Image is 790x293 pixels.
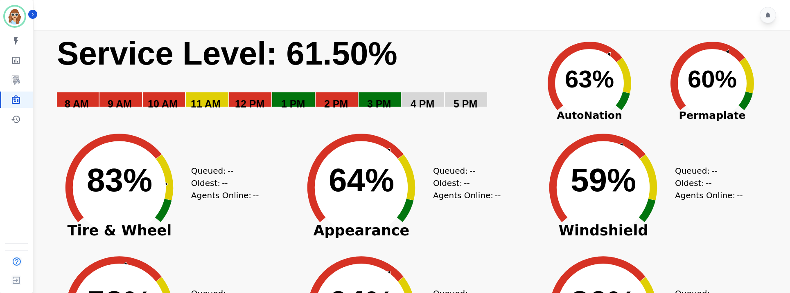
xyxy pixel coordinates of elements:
[65,98,89,110] text: 8 AM
[191,177,253,189] div: Oldest:
[495,189,501,201] span: --
[329,162,394,198] text: 64%
[290,226,433,235] span: Appearance
[454,98,477,110] text: 5 PM
[532,226,675,235] span: Windshield
[228,165,233,177] span: --
[433,177,494,189] div: Oldest:
[651,108,774,123] span: Permaplate
[571,162,636,198] text: 59%
[57,35,397,72] text: Service Level: 61.50%
[191,165,253,177] div: Queued:
[433,189,503,201] div: Agents Online:
[48,226,191,235] span: Tire & Wheel
[108,98,132,110] text: 9 AM
[281,98,305,110] text: 1 PM
[191,98,221,110] text: 11 AM
[324,98,348,110] text: 2 PM
[688,65,737,93] text: 60%
[235,98,264,110] text: 12 PM
[675,189,745,201] div: Agents Online:
[411,98,434,110] text: 4 PM
[191,189,261,201] div: Agents Online:
[737,189,743,201] span: --
[706,177,711,189] span: --
[5,7,25,26] img: Bordered avatar
[148,98,178,110] text: 10 AM
[675,177,736,189] div: Oldest:
[711,165,717,177] span: --
[675,165,736,177] div: Queued:
[222,177,228,189] span: --
[464,177,469,189] span: --
[367,98,391,110] text: 3 PM
[469,165,475,177] span: --
[253,189,259,201] span: --
[433,165,494,177] div: Queued:
[528,108,651,123] span: AutoNation
[565,65,614,93] text: 63%
[87,162,152,198] text: 83%
[56,34,523,121] svg: Service Level: 0%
